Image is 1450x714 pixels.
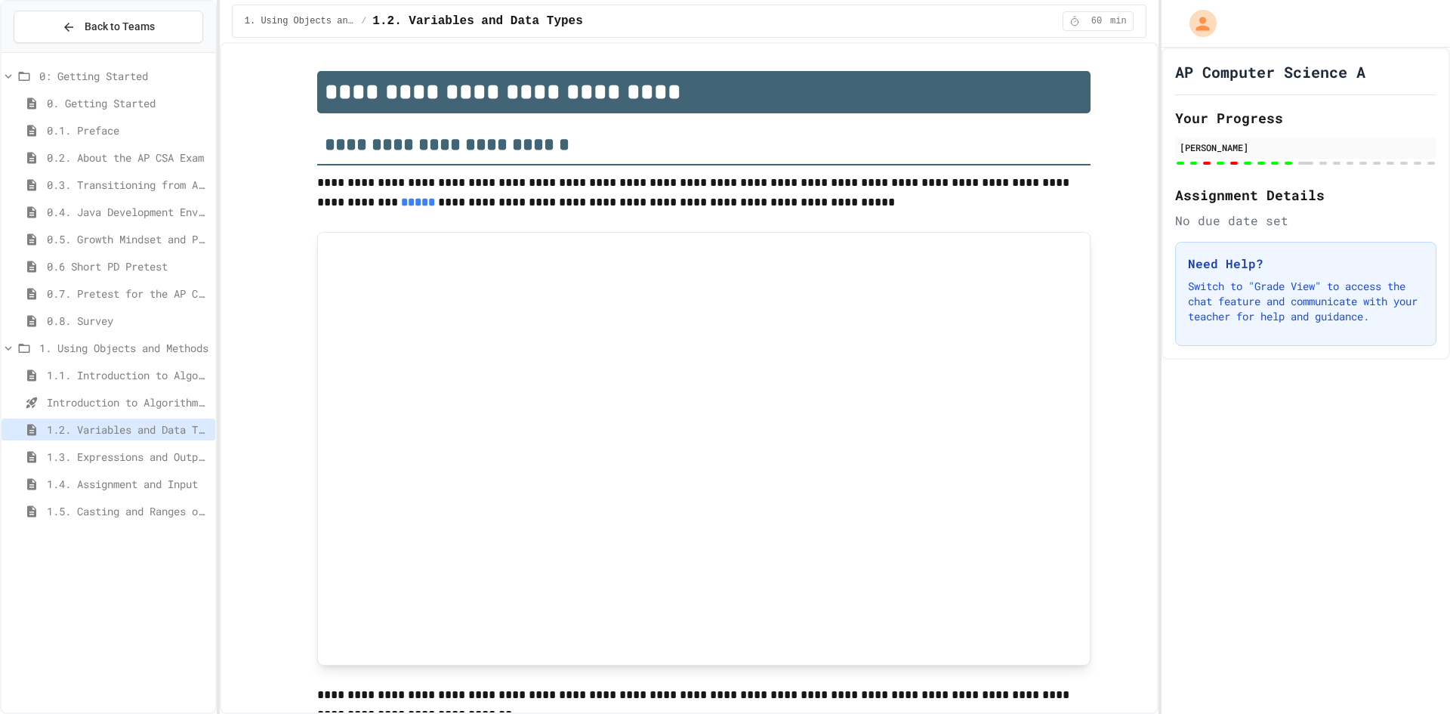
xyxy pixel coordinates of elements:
span: 1.2. Variables and Data Types [47,422,209,437]
button: Back to Teams [14,11,203,43]
h1: AP Computer Science A [1175,61,1365,82]
span: min [1110,15,1127,27]
h2: Your Progress [1175,107,1436,128]
span: 0.3. Transitioning from AP CSP to AP CSA [47,177,209,193]
span: 1. Using Objects and Methods [39,340,209,356]
p: Switch to "Grade View" to access the chat feature and communicate with your teacher for help and ... [1188,279,1424,324]
iframe: chat widget [1325,588,1435,652]
span: 0. Getting Started [47,95,209,111]
span: 0.1. Preface [47,122,209,138]
span: 1.1. Introduction to Algorithms, Programming, and Compilers [47,367,209,383]
span: Back to Teams [85,19,155,35]
span: 1.5. Casting and Ranges of Values [47,503,209,519]
div: [PERSON_NAME] [1180,141,1432,154]
span: 0.7. Pretest for the AP CSA Exam [47,286,209,301]
span: 1.4. Assignment and Input [47,476,209,492]
span: 0: Getting Started [39,68,209,84]
h3: Need Help? [1188,255,1424,273]
iframe: chat widget [1387,654,1435,699]
div: No due date set [1175,212,1436,230]
h2: Assignment Details [1175,184,1436,206]
span: 1. Using Objects and Methods [245,15,355,27]
span: 1.2. Variables and Data Types [372,12,582,30]
span: 0.8. Survey [47,313,209,329]
span: 0.5. Growth Mindset and Pair Programming [47,231,209,247]
div: My Account [1174,6,1220,41]
span: 1.3. Expressions and Output [New] [47,449,209,465]
span: Introduction to Algorithms, Programming, and Compilers [47,394,209,410]
span: / [361,15,366,27]
span: 60 [1084,15,1109,27]
span: 0.6 Short PD Pretest [47,258,209,274]
span: 0.2. About the AP CSA Exam [47,150,209,165]
span: 0.4. Java Development Environments [47,204,209,220]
